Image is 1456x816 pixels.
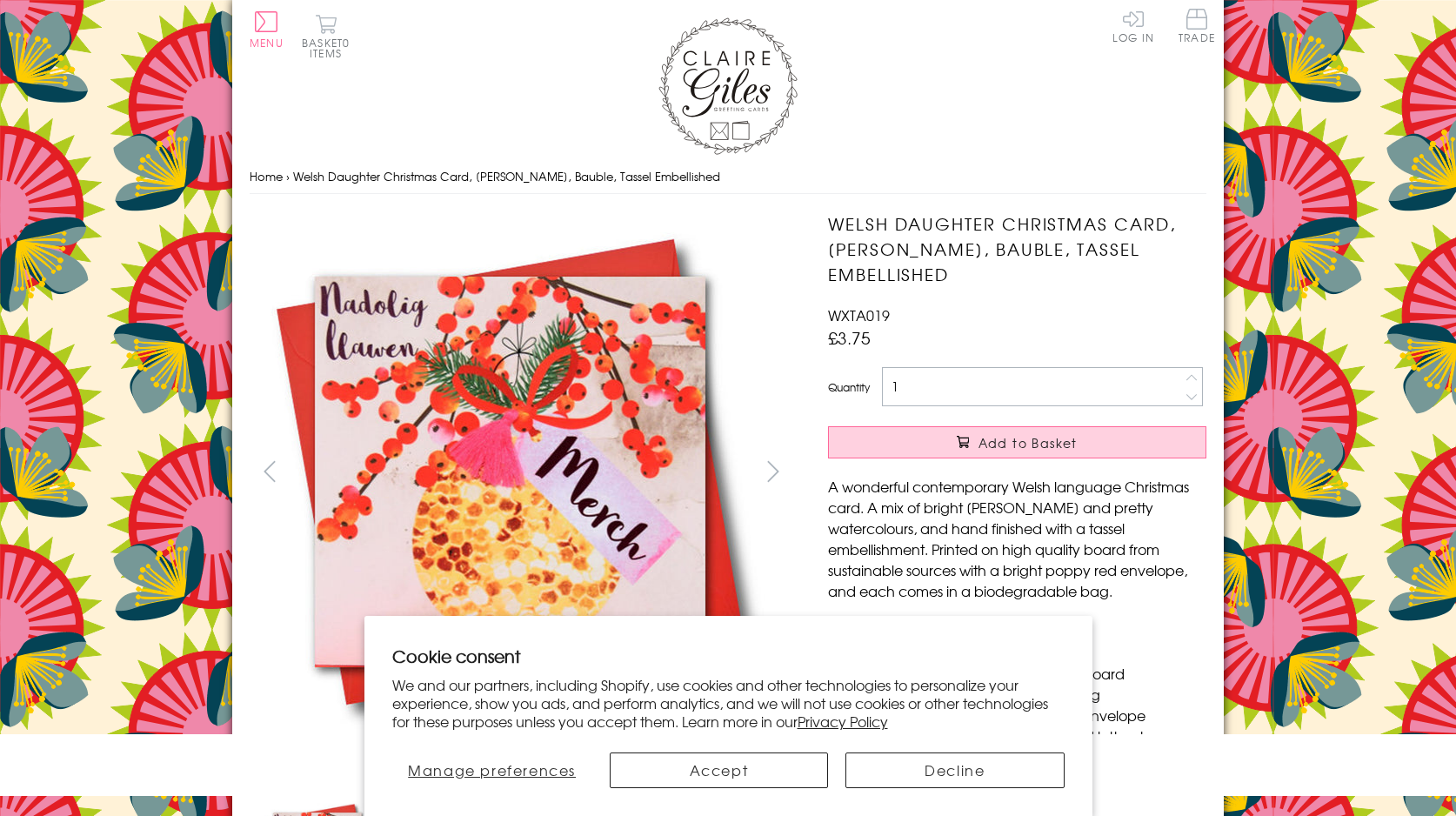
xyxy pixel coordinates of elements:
[250,168,283,184] a: Home
[828,325,871,350] span: £3.75
[828,211,1206,286] h1: Welsh Daughter Christmas Card, [PERSON_NAME], Bauble, Tassel Embellished
[828,426,1206,458] button: Add to Basket
[286,168,290,184] span: ›
[754,451,793,491] button: next
[250,159,1206,195] nav: breadcrumbs
[978,434,1078,451] span: Add to Basket
[1179,9,1215,43] span: Trade
[1179,9,1215,46] a: Trade
[828,379,870,395] label: Quantity
[310,35,350,61] span: 0 items
[391,752,591,788] button: Manage preferences
[392,676,1065,730] p: We and our partners, including Shopify, use cookies and other technologies to personalize your ex...
[798,711,888,732] a: Privacy Policy
[293,168,720,184] span: Welsh Daughter Christmas Card, [PERSON_NAME], Bauble, Tassel Embellished
[392,644,1065,668] h2: Cookie consent
[250,451,289,491] button: prev
[250,211,771,732] img: Welsh Daughter Christmas Card, Nadolig Llawen Merch, Bauble, Tassel Embellished
[250,11,284,48] button: Menu
[408,759,576,780] span: Manage preferences
[658,17,798,155] img: Claire Giles Greetings Cards
[302,14,350,58] button: Basket0 items
[250,35,284,50] span: Menu
[610,752,828,788] button: Accept
[845,752,1064,788] button: Decline
[1112,9,1154,43] a: Log In
[828,304,890,325] span: WXTA019
[793,211,1315,733] img: Welsh Daughter Christmas Card, Nadolig Llawen Merch, Bauble, Tassel Embellished
[828,476,1206,601] p: A wonderful contemporary Welsh language Christmas card. A mix of bright [PERSON_NAME] and pretty ...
